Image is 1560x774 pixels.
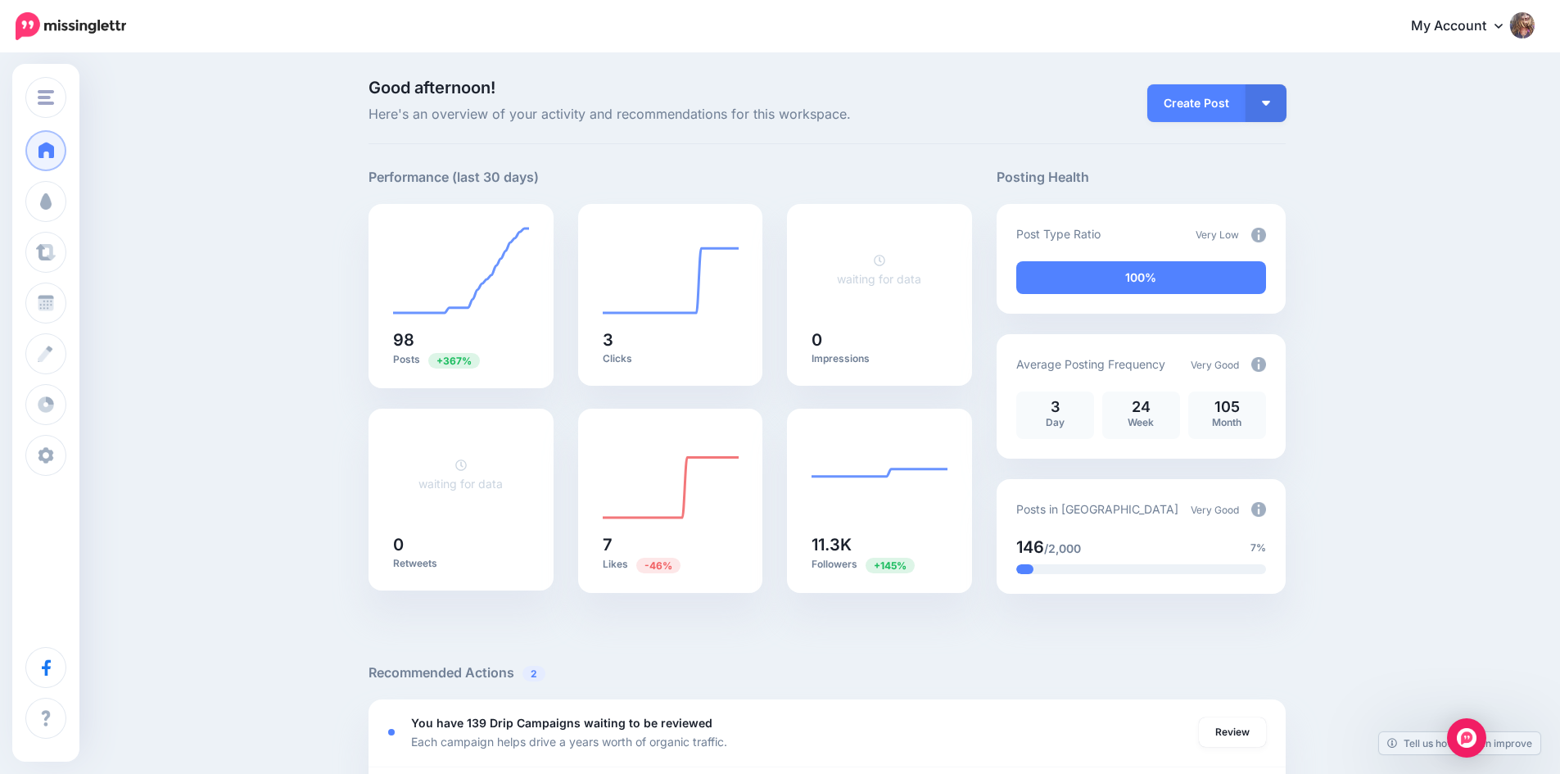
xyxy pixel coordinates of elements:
[1016,355,1165,373] p: Average Posting Frequency
[393,536,529,553] h5: 0
[1395,7,1535,47] a: My Account
[1110,400,1172,414] p: 24
[1212,416,1241,428] span: Month
[1379,732,1540,754] a: Tell us how we can improve
[1016,564,1033,574] div: 7% of your posts in the last 30 days have been from Drip Campaigns
[1128,416,1154,428] span: Week
[603,352,739,365] p: Clicks
[16,12,126,40] img: Missinglettr
[812,536,947,553] h5: 11.3K
[1024,400,1086,414] p: 3
[38,90,54,105] img: menu.png
[1199,717,1266,747] a: Review
[837,253,921,286] a: waiting for data
[1046,416,1065,428] span: Day
[997,167,1286,188] h5: Posting Health
[418,458,503,491] a: waiting for data
[812,557,947,573] p: Followers
[1251,228,1266,242] img: info-circle-grey.png
[603,536,739,553] h5: 7
[1262,101,1270,106] img: arrow-down-white.png
[1016,537,1044,557] span: 146
[1251,502,1266,517] img: info-circle-grey.png
[369,663,1286,683] h5: Recommended Actions
[1016,224,1101,243] p: Post Type Ratio
[866,558,915,573] span: Previous period: 4.6K
[1016,261,1266,294] div: 100% of your posts in the last 30 days have been from Drip Campaigns
[1251,357,1266,372] img: info-circle-grey.png
[393,352,529,368] p: Posts
[393,557,529,570] p: Retweets
[603,557,739,573] p: Likes
[388,729,395,736] div: <div class='status-dot small red margin-right'></div>Error
[1191,359,1239,371] span: Very Good
[603,332,739,348] h5: 3
[636,558,681,573] span: Previous period: 13
[1191,504,1239,516] span: Very Good
[428,353,480,369] span: Previous period: 21
[1250,540,1266,556] span: 7%
[411,716,712,730] b: You have 139 Drip Campaigns waiting to be reviewed
[812,332,947,348] h5: 0
[393,332,529,348] h5: 98
[522,666,545,681] span: 2
[1147,84,1246,122] a: Create Post
[1196,400,1258,414] p: 105
[369,167,539,188] h5: Performance (last 30 days)
[1196,229,1239,241] span: Very Low
[369,78,495,97] span: Good afternoon!
[1447,718,1486,758] div: Open Intercom Messenger
[1044,541,1081,555] span: /2,000
[812,352,947,365] p: Impressions
[1016,500,1178,518] p: Posts in [GEOGRAPHIC_DATA]
[411,732,727,751] p: Each campaign helps drive a years worth of organic traffic.
[369,104,972,125] span: Here's an overview of your activity and recommendations for this workspace.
